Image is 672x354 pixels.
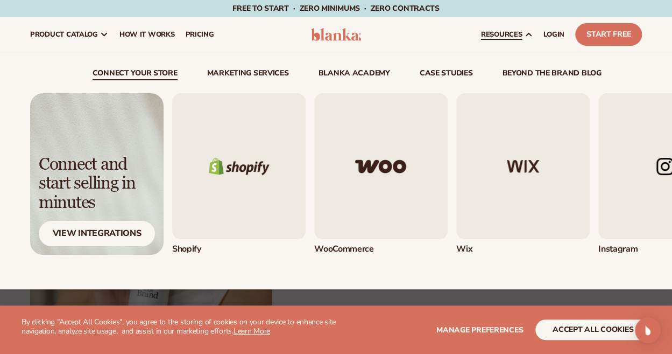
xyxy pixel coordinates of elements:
img: Light background with shadow. [30,93,164,255]
div: WooCommerce [314,244,448,255]
a: LOGIN [538,17,570,52]
span: Manage preferences [436,325,523,335]
a: How It Works [114,17,180,52]
p: By clicking "Accept All Cookies", you agree to the storing of cookies on your device to enhance s... [22,318,336,336]
span: Free to start · ZERO minimums · ZERO contracts [232,3,439,13]
a: Shopify logo. Shopify [172,93,306,255]
span: How It Works [119,30,175,39]
button: accept all cookies [535,320,650,340]
span: LOGIN [543,30,564,39]
span: product catalog [30,30,98,39]
div: 1 / 5 [172,93,306,255]
a: case studies [420,70,473,80]
a: resources [476,17,538,52]
a: connect your store [93,70,178,80]
a: Learn More [234,326,270,336]
a: Wix logo. Wix [456,93,590,255]
span: resources [481,30,522,39]
div: 2 / 5 [314,93,448,255]
div: Open Intercom Messenger [635,317,661,343]
div: View Integrations [39,221,155,246]
button: Manage preferences [436,320,523,340]
a: pricing [180,17,219,52]
img: Shopify logo. [172,93,306,239]
img: logo [311,28,362,41]
a: Woo commerce logo. WooCommerce [314,93,448,255]
a: Marketing services [207,70,289,80]
div: Shopify [172,244,306,255]
img: Woo commerce logo. [314,93,448,239]
img: Wix logo. [456,93,590,239]
a: Blanka Academy [319,70,390,80]
span: pricing [185,30,214,39]
div: 3 / 5 [456,93,590,255]
a: Light background with shadow. Connect and start selling in minutes View Integrations [30,93,164,255]
div: Wix [456,244,590,255]
a: beyond the brand blog [502,70,601,80]
a: Start Free [575,23,642,46]
a: product catalog [25,17,114,52]
div: Connect and start selling in minutes [39,155,155,212]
